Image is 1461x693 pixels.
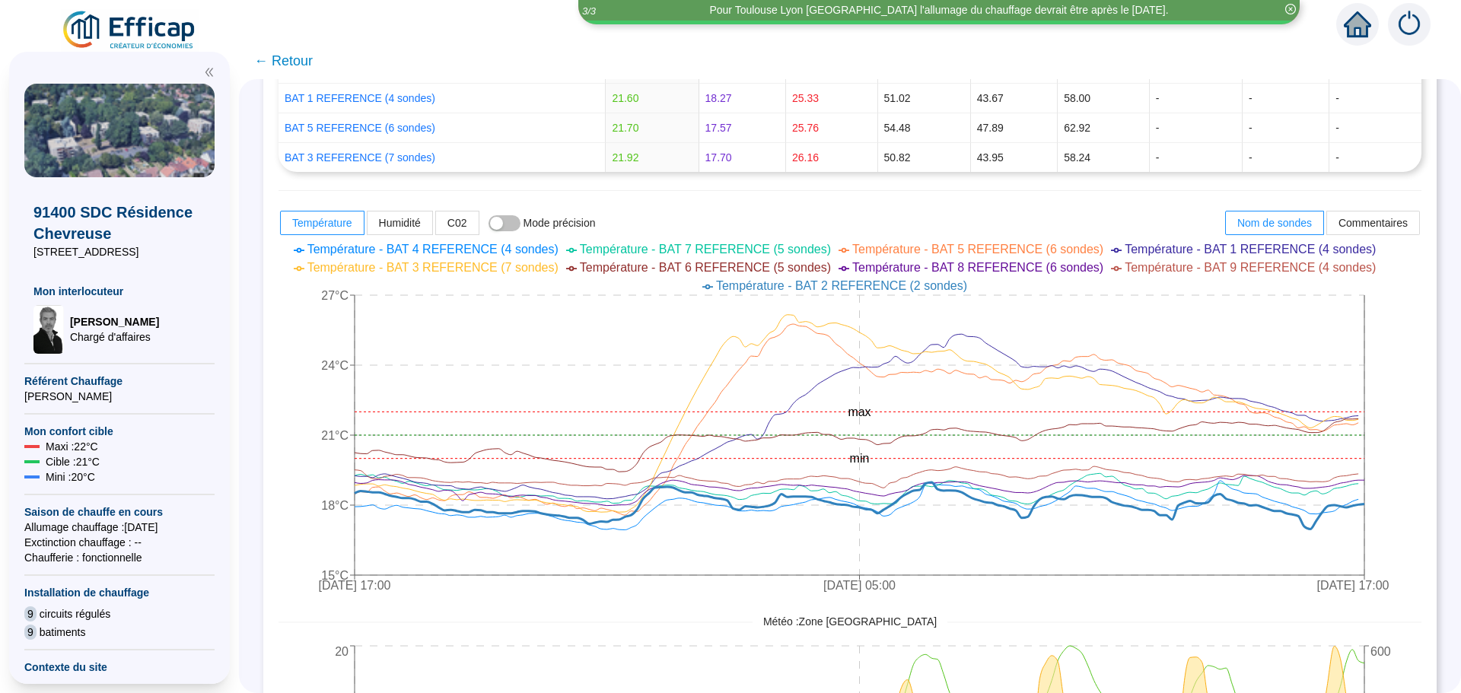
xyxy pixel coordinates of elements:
[1285,4,1296,14] span: close-circle
[823,579,896,592] tspan: [DATE] 05:00
[612,122,638,134] span: 21.70
[705,92,732,104] span: 18.27
[1317,579,1389,592] tspan: [DATE] 17:00
[1125,243,1376,256] span: Température - BAT 1 REFERENCE (4 sondes)
[33,284,205,299] span: Mon interlocuteur
[24,660,215,675] span: Contexte du site
[321,429,349,442] tspan: 21°C
[321,499,349,512] tspan: 18°C
[1058,84,1150,113] td: 58.00
[70,329,159,345] span: Chargé d'affaires
[792,151,819,164] span: 26.16
[33,244,205,259] span: [STREET_ADDRESS]
[285,151,435,164] a: BAT 3 REFERENCE (7 sondes)
[580,243,831,256] span: Température - BAT 7 REFERENCE (5 sondes)
[1150,113,1243,143] td: -
[321,289,349,302] tspan: 27°C
[285,122,435,134] a: BAT 5 REFERENCE (6 sondes)
[46,469,95,485] span: Mini : 20 °C
[852,243,1103,256] span: Température - BAT 5 REFERENCE (6 sondes)
[1329,113,1421,143] td: -
[319,579,391,592] tspan: [DATE] 17:00
[307,261,559,274] span: Température - BAT 3 REFERENCE (7 sondes)
[24,585,215,600] span: Installation de chauffage
[24,520,215,535] span: Allumage chauffage : [DATE]
[850,452,870,465] tspan: min
[24,424,215,439] span: Mon confort cible
[40,625,86,640] span: batiments
[709,2,1168,18] div: Pour Toulouse Lyon [GEOGRAPHIC_DATA] l'allumage du chauffage devrait être après le [DATE].
[1329,143,1421,172] td: -
[848,405,871,418] tspan: max
[878,84,971,113] td: 51.02
[1243,113,1329,143] td: -
[33,305,64,354] img: Chargé d'affaires
[447,217,467,229] span: C02
[612,92,638,104] span: 21.60
[1243,84,1329,113] td: -
[792,92,819,104] span: 25.33
[612,151,638,164] span: 21.92
[24,504,215,520] span: Saison de chauffe en cours
[1388,3,1431,46] img: alerts
[24,550,215,565] span: Chaufferie : fonctionnelle
[716,279,967,292] span: Température - BAT 2 REFERENCE (2 sondes)
[46,454,100,469] span: Cible : 21 °C
[580,261,831,274] span: Température - BAT 6 REFERENCE (5 sondes)
[1243,143,1329,172] td: -
[524,217,596,229] span: Mode précision
[1125,261,1376,274] span: Température - BAT 9 REFERENCE (4 sondes)
[61,9,199,52] img: efficap energie logo
[321,359,349,372] tspan: 24°C
[753,614,947,630] span: Météo : Zone [GEOGRAPHIC_DATA]
[40,606,110,621] span: circuits régulés
[1338,217,1408,229] span: Commentaires
[1344,11,1371,38] span: home
[971,84,1058,113] td: 43.67
[321,569,349,582] tspan: 15°C
[307,243,559,256] span: Température - BAT 4 REFERENCE (4 sondes)
[1058,143,1150,172] td: 58.24
[1058,113,1150,143] td: 62.92
[792,122,819,134] span: 25.76
[878,143,971,172] td: 50.82
[1150,84,1243,113] td: -
[46,439,98,454] span: Maxi : 22 °C
[24,535,215,550] span: Exctinction chauffage : --
[971,143,1058,172] td: 43.95
[335,645,349,658] tspan: 20
[254,50,313,72] span: ← Retour
[852,261,1103,274] span: Température - BAT 8 REFERENCE (6 sondes)
[1329,84,1421,113] td: -
[292,217,352,229] span: Température
[1370,645,1391,658] tspan: 600
[70,314,159,329] span: [PERSON_NAME]
[204,67,215,78] span: double-left
[1237,217,1312,229] span: Nom de sondes
[582,5,596,17] i: 3 / 3
[1150,143,1243,172] td: -
[24,374,215,389] span: Référent Chauffage
[705,151,732,164] span: 17.70
[285,92,435,104] a: BAT 1 REFERENCE (4 sondes)
[24,625,37,640] span: 9
[33,202,205,244] span: 91400 SDC Résidence Chevreuse
[379,217,421,229] span: Humidité
[24,389,215,404] span: [PERSON_NAME]
[971,113,1058,143] td: 47.89
[24,606,37,621] span: 9
[878,113,971,143] td: 54.48
[705,122,732,134] span: 17.57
